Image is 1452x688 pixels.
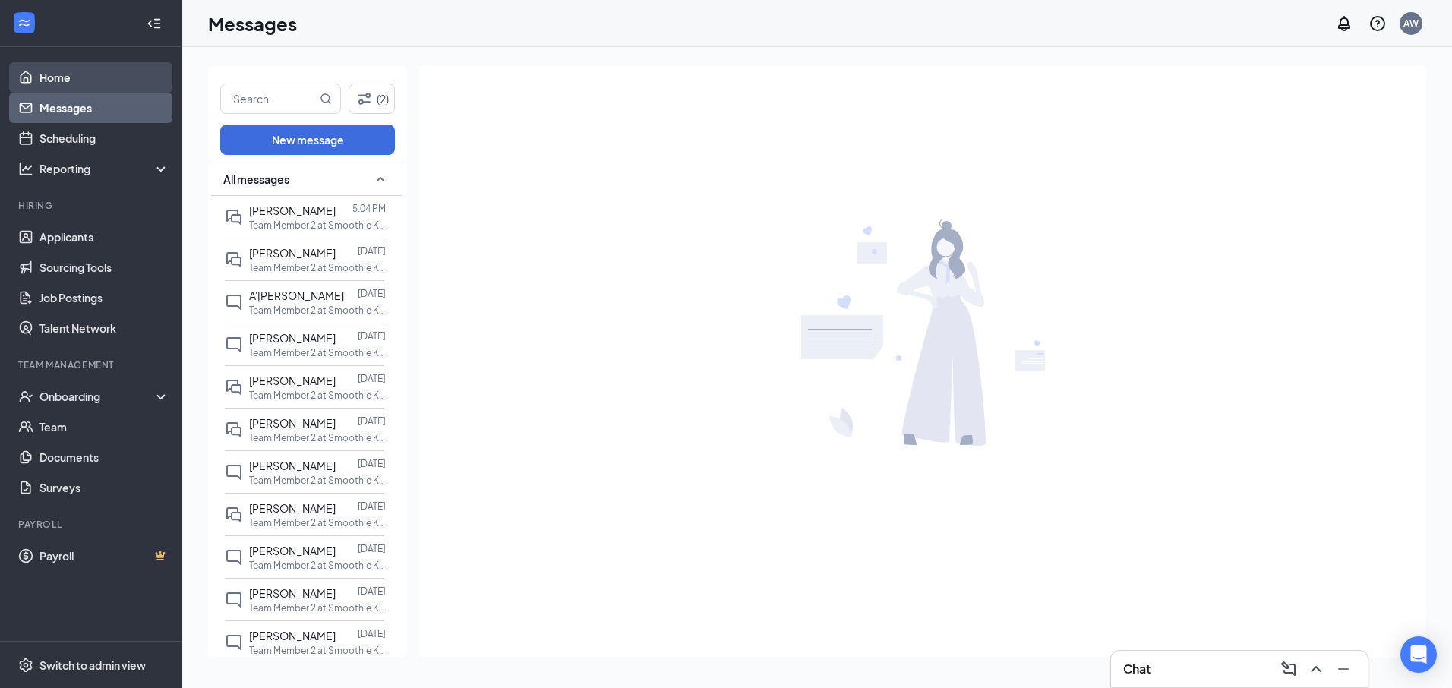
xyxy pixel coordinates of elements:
div: AW [1403,17,1419,30]
svg: DoubleChat [225,506,243,524]
div: Payroll [18,518,166,531]
svg: Analysis [18,161,33,176]
p: Team Member 2 at Smoothie King 2159 [249,644,386,657]
p: 5:04 PM [352,202,386,215]
a: Documents [39,442,169,472]
svg: SmallChevronUp [371,170,390,188]
a: Scheduling [39,123,169,153]
div: Hiring [18,199,166,212]
svg: ChatInactive [225,633,243,652]
p: Team Member 2 at Smoothie King 2159 [249,346,386,359]
svg: ComposeMessage [1280,660,1298,678]
p: [DATE] [358,627,386,640]
span: [PERSON_NAME] [249,586,336,600]
svg: UserCheck [18,389,33,404]
div: Open Intercom Messenger [1400,636,1437,673]
svg: DoubleChat [225,421,243,439]
span: [PERSON_NAME] [249,374,336,387]
svg: ChatInactive [225,336,243,354]
p: [DATE] [358,245,386,257]
svg: Filter [355,90,374,108]
div: Onboarding [39,389,156,404]
span: [PERSON_NAME] [249,629,336,642]
button: Filter (2) [349,84,395,114]
p: Team Member 2 at Smoothie King 2159 [249,389,386,402]
svg: Collapse [147,16,162,31]
span: [PERSON_NAME] [249,246,336,260]
a: Home [39,62,169,93]
p: [DATE] [358,500,386,513]
svg: ChatInactive [225,591,243,609]
a: Talent Network [39,313,169,343]
p: [DATE] [358,542,386,555]
p: [DATE] [358,330,386,342]
svg: DoubleChat [225,208,243,226]
div: Reporting [39,161,170,176]
p: [DATE] [358,372,386,385]
span: [PERSON_NAME] [249,459,336,472]
a: Team [39,412,169,442]
p: Team Member 2 at Smoothie King 2159 [249,219,386,232]
a: PayrollCrown [39,541,169,571]
span: All messages [223,172,289,187]
p: [DATE] [358,287,386,300]
p: [DATE] [358,585,386,598]
a: Applicants [39,222,169,252]
span: [PERSON_NAME] [249,204,336,217]
svg: DoubleChat [225,251,243,269]
svg: Minimize [1334,660,1353,678]
p: [DATE] [358,415,386,428]
span: [PERSON_NAME] [249,501,336,515]
span: [PERSON_NAME] [249,331,336,345]
p: [DATE] [358,457,386,470]
svg: WorkstreamLogo [17,15,32,30]
svg: DoubleChat [225,378,243,396]
svg: ChevronUp [1307,660,1325,678]
h3: Chat [1123,661,1151,677]
span: A'[PERSON_NAME] [249,289,344,302]
a: Job Postings [39,282,169,313]
button: ComposeMessage [1277,657,1301,681]
svg: Notifications [1335,14,1353,33]
span: [PERSON_NAME] [249,544,336,557]
div: Switch to admin view [39,658,146,673]
svg: MagnifyingGlass [320,93,332,105]
button: New message [220,125,395,155]
p: Team Member 2 at Smoothie King 2159 [249,304,386,317]
p: Team Member 2 at Smoothie King 2159 [249,601,386,614]
p: Team Member 2 at Smoothie King 2159 [249,431,386,444]
h1: Messages [208,11,297,36]
a: Surveys [39,472,169,503]
a: Messages [39,93,169,123]
svg: ChatInactive [225,293,243,311]
button: ChevronUp [1304,657,1328,681]
input: Search [221,84,317,113]
p: Team Member 2 at Smoothie King 2159 [249,516,386,529]
p: Team Member 2 at Smoothie King 2159 [249,261,386,274]
div: Team Management [18,358,166,371]
span: [PERSON_NAME] [249,416,336,430]
p: Team Member 2 at Smoothie King 2159 [249,559,386,572]
svg: ChatInactive [225,463,243,481]
svg: QuestionInfo [1368,14,1387,33]
svg: ChatInactive [225,548,243,566]
svg: Settings [18,658,33,673]
button: Minimize [1331,657,1356,681]
p: Team Member 2 at Smoothie King 2159 [249,474,386,487]
a: Sourcing Tools [39,252,169,282]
